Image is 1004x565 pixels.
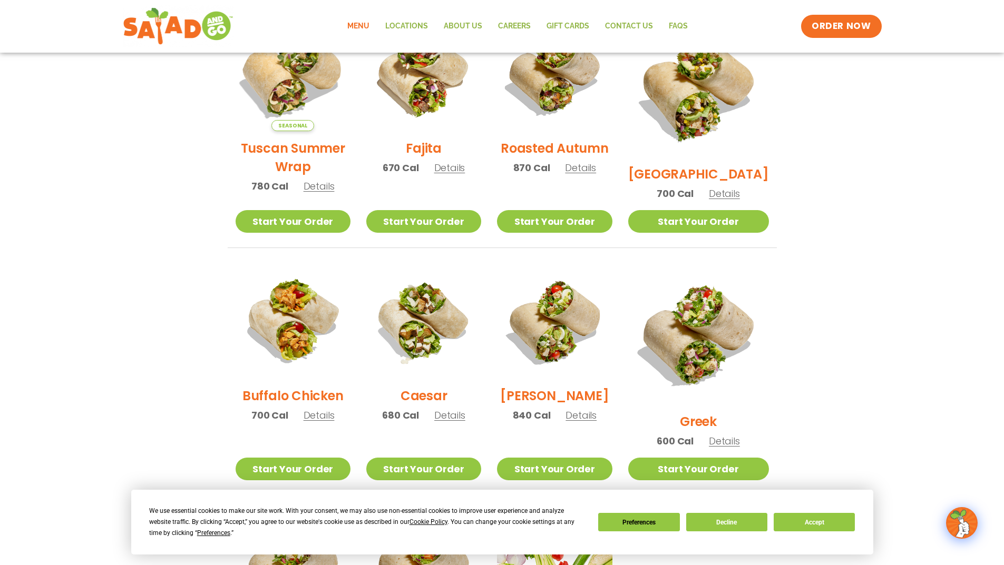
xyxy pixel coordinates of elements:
[236,210,350,233] a: Start Your Order
[149,505,586,539] div: We use essential cookies to make our site work. With your consent, we may also use non-essential ...
[383,161,419,175] span: 670 Cal
[539,14,597,38] a: GIFT CARDS
[366,458,481,480] a: Start Your Order
[436,14,490,38] a: About Us
[251,408,288,422] span: 700 Cal
[304,180,335,193] span: Details
[339,14,377,38] a: Menu
[197,529,230,537] span: Preferences
[598,513,679,531] button: Preferences
[947,508,977,538] img: wpChatIcon
[406,139,442,157] h2: Fajita
[382,408,419,422] span: 680 Cal
[501,139,609,157] h2: Roasted Autumn
[497,264,612,379] img: Product photo for Cobb Wrap
[801,15,881,38] a: ORDER NOW
[366,264,481,379] img: Product photo for Caesar Wrap
[236,139,350,176] h2: Tuscan Summer Wrap
[490,14,539,38] a: Careers
[242,386,343,405] h2: Buffalo Chicken
[628,165,769,183] h2: [GEOGRAPHIC_DATA]
[680,412,717,431] h2: Greek
[597,14,661,38] a: Contact Us
[628,16,769,157] img: Product photo for BBQ Ranch Wrap
[236,264,350,379] img: Product photo for Buffalo Chicken Wrap
[225,6,360,141] img: Product photo for Tuscan Summer Wrap
[497,458,612,480] a: Start Your Order
[513,161,550,175] span: 870 Cal
[566,409,597,422] span: Details
[709,434,740,448] span: Details
[366,16,481,131] img: Product photo for Fajita Wrap
[774,513,855,531] button: Accept
[377,14,436,38] a: Locations
[434,161,465,174] span: Details
[271,120,314,131] span: Seasonal
[236,458,350,480] a: Start Your Order
[812,20,871,33] span: ORDER NOW
[497,210,612,233] a: Start Your Order
[657,186,694,201] span: 700 Cal
[628,458,769,480] a: Start Your Order
[251,179,288,193] span: 780 Cal
[628,210,769,233] a: Start Your Order
[513,408,551,422] span: 840 Cal
[661,14,696,38] a: FAQs
[628,264,769,404] img: Product photo for Greek Wrap
[434,409,465,422] span: Details
[565,161,596,174] span: Details
[123,5,234,47] img: new-SAG-logo-768×292
[304,409,335,422] span: Details
[657,434,694,448] span: 600 Cal
[500,386,609,405] h2: [PERSON_NAME]
[686,513,767,531] button: Decline
[497,16,612,131] img: Product photo for Roasted Autumn Wrap
[709,187,740,200] span: Details
[401,386,447,405] h2: Caesar
[366,210,481,233] a: Start Your Order
[131,490,873,554] div: Cookie Consent Prompt
[339,14,696,38] nav: Menu
[410,518,447,526] span: Cookie Policy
